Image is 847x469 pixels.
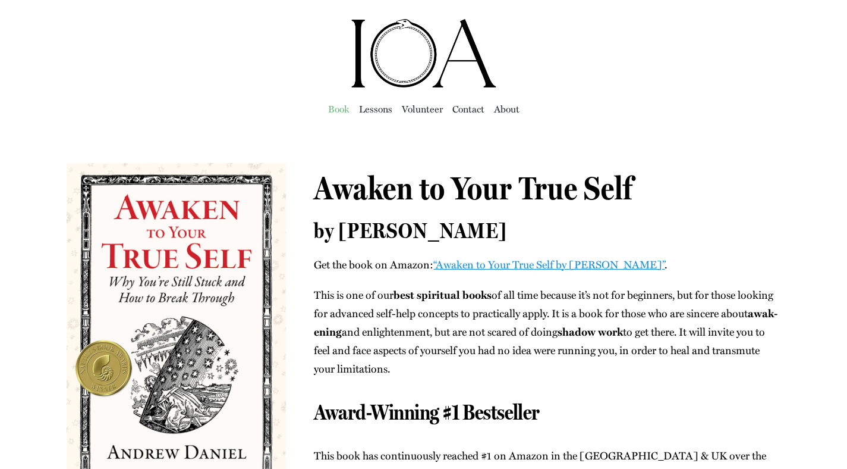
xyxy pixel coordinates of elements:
[393,287,492,302] b: best spir­i­tu­al books
[452,101,484,117] a: Con­tact
[558,324,623,339] b: shad­ow work
[433,257,665,272] a: “Awak­en to Your True Self by [PERSON_NAME]”
[349,15,498,31] a: ioa-logo
[314,399,539,425] span: Award-Winning #1 Bestseller
[494,101,519,117] a: About
[67,89,780,127] nav: Main
[314,305,777,339] b: awak­en­ing
[359,101,392,117] a: Lessons
[402,101,443,117] a: Vol­un­teer
[314,255,780,274] p: Get the book on Ama­zon: .
[314,218,506,243] span: by [PERSON_NAME]
[314,169,632,207] span: Awaken to Your True Self
[314,286,780,378] p: This is one of our of all time because it’s not for begin­ners, but for those look­ing for advanc...
[349,18,498,89] img: Institute of Awakening
[328,101,349,117] a: Book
